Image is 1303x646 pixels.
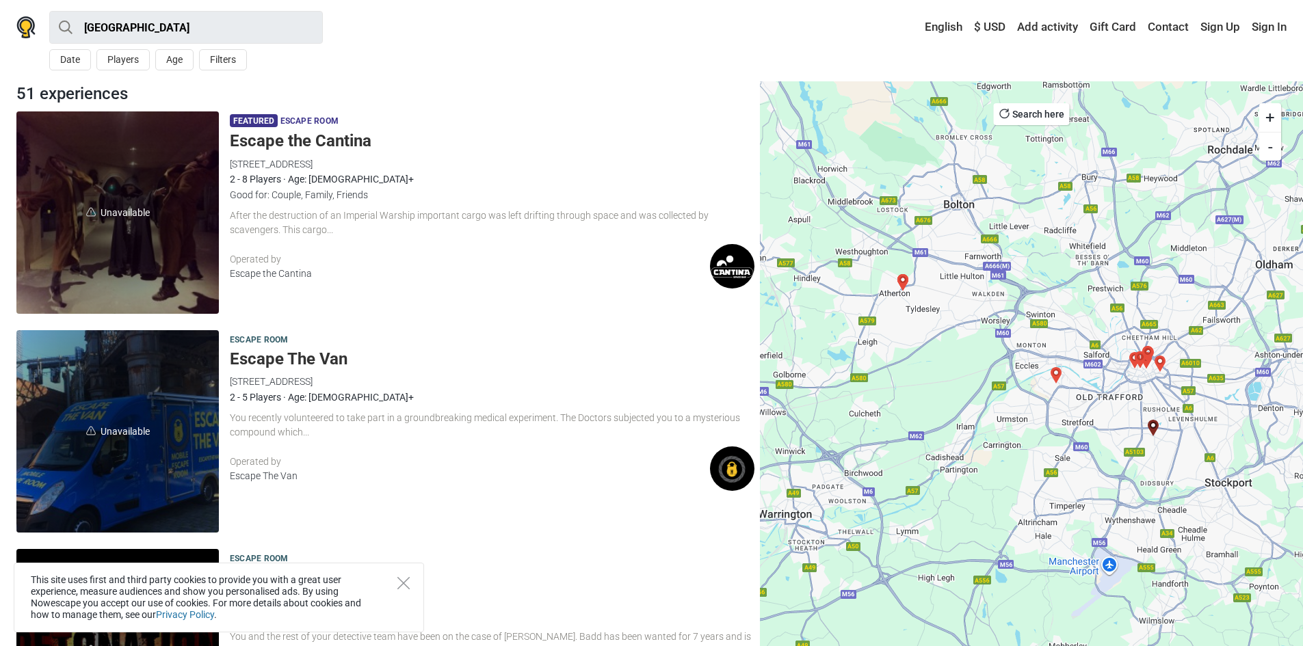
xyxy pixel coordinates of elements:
a: $ USD [971,15,1009,40]
div: 2 - 5 Players · Age: [DEMOGRAPHIC_DATA]+ [230,390,754,405]
div: [STREET_ADDRESS] [230,374,754,389]
button: Close [397,577,410,589]
img: Escape the Cantina [710,244,754,288]
button: Players [96,49,150,70]
span: Escape room [230,552,288,567]
img: Escape The Van [710,446,754,491]
h5: Escape The Van [230,349,754,369]
a: Sign In [1248,15,1287,40]
div: Escape the Cantina [230,267,710,281]
button: - [1259,132,1281,161]
a: Add activity [1014,15,1081,40]
div: Infiltrate [1132,351,1148,368]
img: unavailable [86,207,96,217]
div: 2 - 7 Players · Age: [DEMOGRAPHIC_DATA]+ [230,608,754,623]
a: Contact [1144,15,1192,40]
div: Escape The Van [230,469,710,483]
span: Unavailable [16,330,219,533]
div: Escape the Cantina [1048,367,1064,383]
a: unavailableUnavailable Escape The Van [16,330,219,533]
div: Detonation [1152,355,1168,372]
button: Age [155,49,194,70]
button: Filters [199,49,247,70]
div: Operated by [230,455,710,469]
a: English [912,15,966,40]
img: unavailable [86,426,96,435]
span: Featured [230,114,278,127]
div: This site uses first and third party cookies to provide you with a great user experience, measure... [14,563,424,632]
div: The Asylum [895,274,911,291]
div: 2 - 8 Players · Age: [DEMOGRAPHIC_DATA]+ [230,172,754,187]
button: Date [49,49,91,70]
a: Gift Card [1086,15,1140,40]
img: Nowescape logo [16,16,36,38]
a: unavailableUnavailable Escape the Cantina [16,111,219,314]
a: Privacy Policy [156,609,214,620]
span: Unavailable [16,111,219,314]
div: [STREET_ADDRESS] [230,157,754,172]
img: English [915,23,925,32]
div: Identify [1140,346,1156,362]
button: Search here [994,103,1070,125]
div: After the destruction of an Imperial Warship important cargo was left drifting through space and ... [230,208,754,237]
h5: Detonation [230,568,754,588]
a: Sign Up [1197,15,1243,40]
input: try “London” [49,11,323,44]
div: Operated by [230,252,710,267]
div: 51 experiences [11,81,760,106]
div: The Crystal Maze [1127,352,1143,368]
div: Escape The Van [1145,420,1161,436]
div: Manchester M1 2ND, [GEOGRAPHIC_DATA] [230,593,754,608]
span: Escape room [230,333,288,348]
h5: Escape the Cantina [230,131,754,151]
button: + [1259,103,1281,132]
span: Escape room [280,114,339,129]
div: You recently volunteered to take part in a groundbreaking medical experiment. The Doctors subject... [230,411,754,440]
div: Good for: Couple, Family, Friends [230,187,754,202]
